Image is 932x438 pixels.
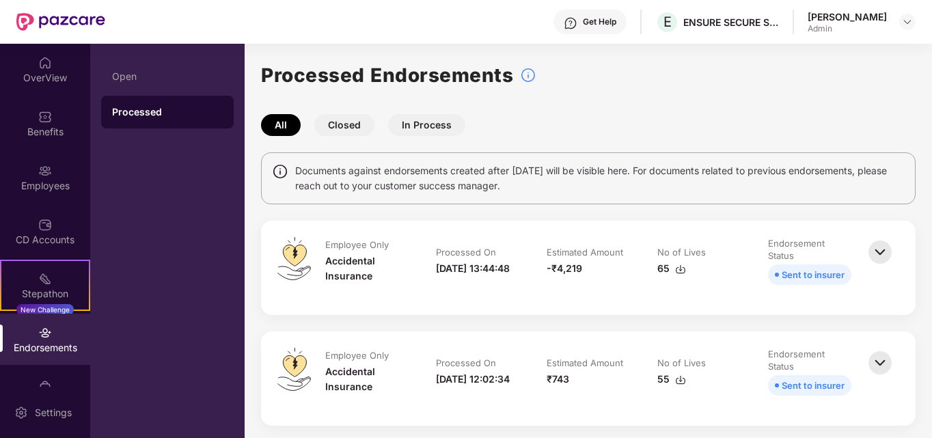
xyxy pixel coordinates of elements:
div: No of Lives [657,357,706,369]
div: Employee Only [325,349,389,361]
div: Accidental Insurance [325,254,409,284]
img: svg+xml;base64,PHN2ZyB4bWxucz0iaHR0cDovL3d3dy53My5vcmcvMjAwMC9zdmciIHdpZHRoPSIyMSIgaGVpZ2h0PSIyMC... [38,272,52,286]
img: svg+xml;base64,PHN2ZyBpZD0iU2V0dGluZy0yMHgyMCIgeG1sbnM9Imh0dHA6Ly93d3cudzMub3JnLzIwMDAvc3ZnIiB3aW... [14,406,28,420]
div: 55 [657,372,686,387]
div: Processed [112,105,223,119]
img: svg+xml;base64,PHN2ZyBpZD0iSG9tZSIgeG1sbnM9Imh0dHA6Ly93d3cudzMub3JnLzIwMDAvc3ZnIiB3aWR0aD0iMjAiIG... [38,56,52,70]
div: 65 [657,261,686,276]
img: svg+xml;base64,PHN2ZyBpZD0iQmFjay0zMngzMiIgeG1sbnM9Imh0dHA6Ly93d3cudzMub3JnLzIwMDAvc3ZnIiB3aWR0aD... [865,348,895,378]
h1: Processed Endorsements [261,60,513,90]
div: Open [112,71,223,82]
img: svg+xml;base64,PHN2ZyBpZD0iTXlfT3JkZXJzIiBkYXRhLW5hbWU9Ik15IE9yZGVycyIgeG1sbnM9Imh0dHA6Ly93d3cudz... [38,380,52,394]
div: Settings [31,406,76,420]
button: Closed [314,114,374,136]
div: -₹4,219 [547,261,582,276]
div: [PERSON_NAME] [808,10,887,23]
img: svg+xml;base64,PHN2ZyBpZD0iRW1wbG95ZWVzIiB4bWxucz0iaHR0cDovL3d3dy53My5vcmcvMjAwMC9zdmciIHdpZHRoPS... [38,164,52,178]
button: All [261,114,301,136]
div: Estimated Amount [547,357,623,369]
div: New Challenge [16,304,74,315]
img: svg+xml;base64,PHN2ZyBpZD0iQmFjay0zMngzMiIgeG1sbnM9Imh0dHA6Ly93d3cudzMub3JnLzIwMDAvc3ZnIiB3aWR0aD... [865,237,895,267]
div: Admin [808,23,887,34]
img: svg+xml;base64,PHN2ZyBpZD0iRHJvcGRvd24tMzJ4MzIiIHhtbG5zPSJodHRwOi8vd3d3LnczLm9yZy8yMDAwL3N2ZyIgd2... [902,16,913,27]
img: svg+xml;base64,PHN2ZyBpZD0iQmVuZWZpdHMiIHhtbG5zPSJodHRwOi8vd3d3LnczLm9yZy8yMDAwL3N2ZyIgd2lkdGg9Ij... [38,110,52,124]
div: Processed On [436,246,496,258]
img: svg+xml;base64,PHN2ZyBpZD0iQ0RfQWNjb3VudHMiIGRhdGEtbmFtZT0iQ0QgQWNjb3VudHMiIHhtbG5zPSJodHRwOi8vd3... [38,218,52,232]
div: Get Help [583,16,616,27]
div: Processed On [436,357,496,369]
img: svg+xml;base64,PHN2ZyBpZD0iRW5kb3JzZW1lbnRzIiB4bWxucz0iaHR0cDovL3d3dy53My5vcmcvMjAwMC9zdmciIHdpZH... [38,326,52,340]
div: ENSURE SECURE SERVICES PRIVATE LIMITED [683,16,779,29]
div: Sent to insurer [782,267,845,282]
div: No of Lives [657,246,706,258]
img: svg+xml;base64,PHN2ZyBpZD0iRG93bmxvYWQtMzJ4MzIiIHhtbG5zPSJodHRwOi8vd3d3LnczLm9yZy8yMDAwL3N2ZyIgd2... [675,374,686,385]
div: Estimated Amount [547,246,623,258]
img: New Pazcare Logo [16,13,105,31]
div: ₹743 [547,372,569,387]
div: Employee Only [325,238,389,251]
div: Accidental Insurance [325,364,409,394]
div: Sent to insurer [782,378,845,393]
div: [DATE] 13:44:48 [436,261,510,276]
img: svg+xml;base64,PHN2ZyBpZD0iRG93bmxvYWQtMzJ4MzIiIHhtbG5zPSJodHRwOi8vd3d3LnczLm9yZy8yMDAwL3N2ZyIgd2... [675,264,686,275]
img: svg+xml;base64,PHN2ZyBpZD0iSW5mb18tXzMyeDMyIiBkYXRhLW5hbWU9IkluZm8gLSAzMngzMiIgeG1sbnM9Imh0dHA6Ly... [520,67,536,83]
img: svg+xml;base64,PHN2ZyBpZD0iSGVscC0zMngzMiIgeG1sbnM9Imh0dHA6Ly93d3cudzMub3JnLzIwMDAvc3ZnIiB3aWR0aD... [564,16,577,30]
img: svg+xml;base64,PHN2ZyB4bWxucz0iaHR0cDovL3d3dy53My5vcmcvMjAwMC9zdmciIHdpZHRoPSI0OS4zMiIgaGVpZ2h0PS... [277,348,311,391]
div: [DATE] 12:02:34 [436,372,510,387]
div: Endorsement Status [768,237,849,262]
div: Endorsement Status [768,348,849,372]
span: Documents against endorsements created after [DATE] will be visible here. For documents related t... [295,163,905,193]
div: Stepathon [1,287,89,301]
img: svg+xml;base64,PHN2ZyB4bWxucz0iaHR0cDovL3d3dy53My5vcmcvMjAwMC9zdmciIHdpZHRoPSI0OS4zMiIgaGVpZ2h0PS... [277,237,311,280]
img: svg+xml;base64,PHN2ZyBpZD0iSW5mbyIgeG1sbnM9Imh0dHA6Ly93d3cudzMub3JnLzIwMDAvc3ZnIiB3aWR0aD0iMTQiIG... [272,163,288,180]
span: E [663,14,672,30]
button: In Process [388,114,465,136]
